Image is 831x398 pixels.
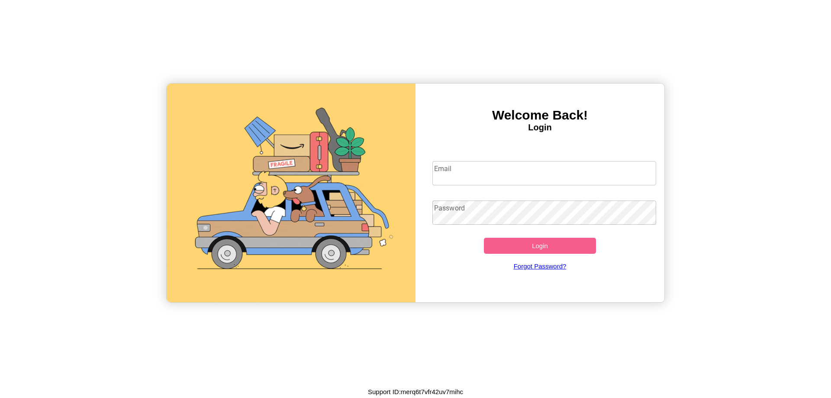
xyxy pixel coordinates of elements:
button: Login [484,238,596,254]
p: Support ID: merq6t7vfr42uv7mihc [368,386,463,398]
h4: Login [415,123,664,133]
h3: Welcome Back! [415,108,664,123]
img: gif [167,84,415,302]
a: Forgot Password? [428,254,652,278]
